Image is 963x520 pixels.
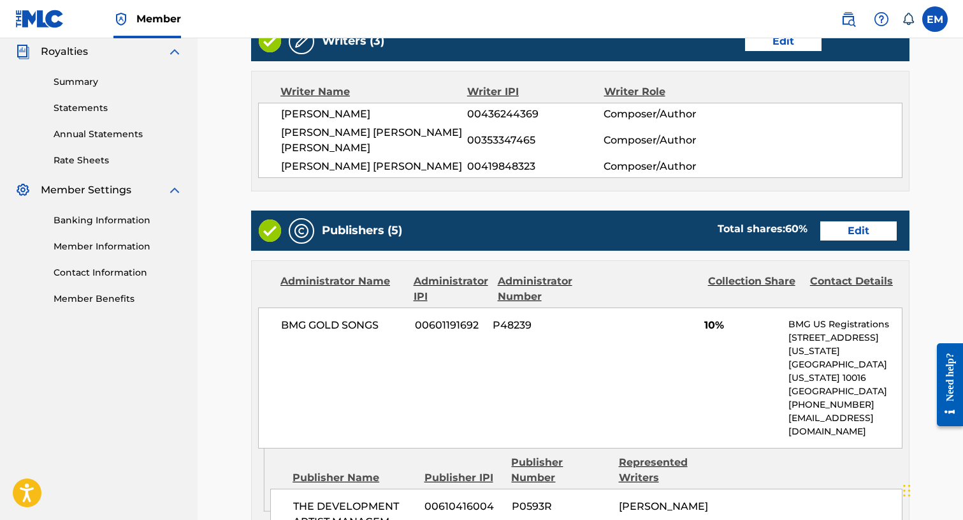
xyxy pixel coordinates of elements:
a: Statements [54,101,182,115]
p: [US_STATE][GEOGRAPHIC_DATA][US_STATE] 10016 [788,345,902,385]
iframe: Resource Center [927,334,963,436]
a: Contact Information [54,266,182,279]
a: Banking Information [54,214,182,227]
div: Writer IPI [467,84,604,100]
span: [PERSON_NAME] [281,107,467,122]
span: Member Settings [41,182,131,198]
img: Member Settings [15,182,31,198]
div: Notifications [902,13,915,26]
div: Total shares: [718,221,807,237]
div: Administrator Name [280,274,404,304]
img: help [874,11,889,27]
span: Royalties [41,44,88,59]
a: Member Benefits [54,292,182,306]
span: 10% [704,318,779,333]
div: Writer Role [604,84,728,100]
img: Royalties [15,44,31,59]
div: Contact Details [810,274,902,304]
img: expand [167,182,182,198]
span: 00436244369 [467,107,604,122]
a: Member Information [54,240,182,253]
span: P0593R [512,499,609,514]
div: Publisher IPI [424,470,502,486]
a: Annual Statements [54,128,182,141]
div: User Menu [922,6,948,32]
div: Drag [903,472,911,510]
div: Help [869,6,894,32]
a: Public Search [836,6,861,32]
span: 00419848323 [467,159,604,174]
p: [GEOGRAPHIC_DATA] [788,385,902,398]
a: Summary [54,75,182,89]
p: [EMAIL_ADDRESS][DOMAIN_NAME] [788,412,902,438]
span: 00610416004 [424,499,502,514]
a: Edit [820,221,897,241]
div: Administrator Number [498,274,590,304]
div: Administrator IPI [414,274,488,304]
span: [PERSON_NAME] [PERSON_NAME] [PERSON_NAME] [281,125,467,156]
span: P48239 [493,318,586,333]
div: Publisher Name [293,470,414,486]
span: Member [136,11,181,26]
span: 00601191692 [415,318,483,333]
img: Valid [259,219,281,242]
p: BMG US Registrations [788,318,902,331]
img: expand [167,44,182,59]
span: 00353347465 [467,133,604,148]
p: [PHONE_NUMBER] [788,398,902,412]
span: [PERSON_NAME] [619,500,708,512]
p: [STREET_ADDRESS] [788,331,902,345]
img: Writers [294,34,309,49]
span: Composer/Author [604,133,728,148]
div: Represented Writers [619,455,716,486]
a: Edit [745,32,822,51]
img: Valid [259,30,281,52]
h5: Writers (3) [322,34,384,48]
div: Writer Name [280,84,467,100]
div: Publisher Number [511,455,609,486]
span: BMG GOLD SONGS [281,318,405,333]
img: Top Rightsholder [113,11,129,27]
h5: Publishers (5) [322,223,402,238]
span: Composer/Author [604,159,728,174]
span: Composer/Author [604,107,728,122]
span: [PERSON_NAME] [PERSON_NAME] [281,159,467,174]
iframe: Chat Widget [899,459,963,520]
a: Rate Sheets [54,154,182,167]
img: MLC Logo [15,10,64,28]
span: 60 % [785,223,807,235]
div: Collection Share [708,274,800,304]
img: search [841,11,856,27]
img: Publishers [294,223,309,239]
